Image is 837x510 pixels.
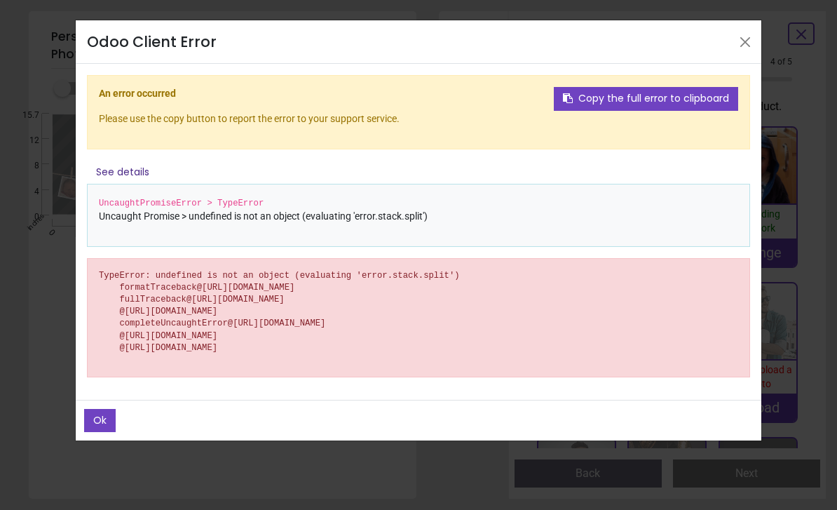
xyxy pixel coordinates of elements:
[735,32,756,53] button: Close
[99,199,264,208] code: UncaughtPromiseError > TypeError
[84,409,116,433] button: Ok
[87,32,217,52] h4: Odoo Client Error
[554,87,738,111] button: Copy the full error to clipboard
[99,270,738,354] pre: TypeError: undefined is not an object (evaluating 'error.stack.split') formatTraceback@[URL][DOMA...
[87,161,158,184] button: See details
[99,88,176,99] b: An error occurred
[99,112,738,126] p: Please use the copy button to report the error to your support service.
[99,210,738,224] p: Uncaught Promise > undefined is not an object (evaluating 'error.stack.split')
